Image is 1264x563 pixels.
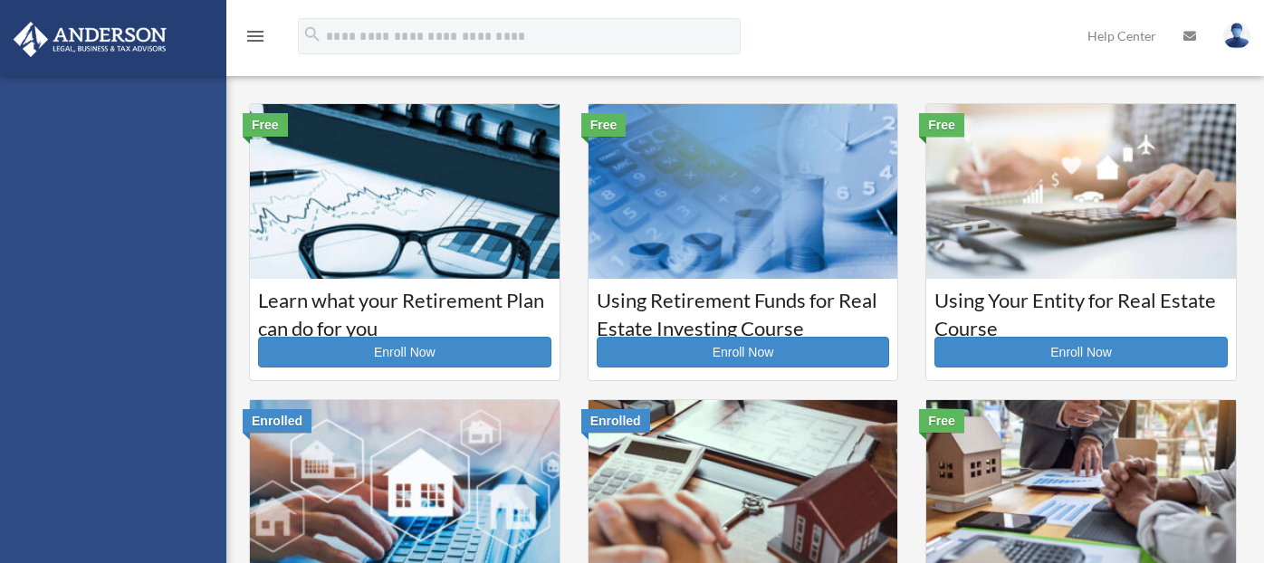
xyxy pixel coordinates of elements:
[581,409,650,433] div: Enrolled
[919,409,964,433] div: Free
[1223,23,1250,49] img: User Pic
[243,113,288,137] div: Free
[597,337,890,367] a: Enroll Now
[8,22,172,57] img: Anderson Advisors Platinum Portal
[597,287,890,332] h3: Using Retirement Funds for Real Estate Investing Course
[302,24,322,44] i: search
[581,113,627,137] div: Free
[244,25,266,47] i: menu
[934,287,1228,332] h3: Using Your Entity for Real Estate Course
[243,409,311,433] div: Enrolled
[919,113,964,137] div: Free
[258,287,551,332] h3: Learn what your Retirement Plan can do for you
[258,337,551,367] a: Enroll Now
[934,337,1228,367] a: Enroll Now
[244,32,266,47] a: menu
